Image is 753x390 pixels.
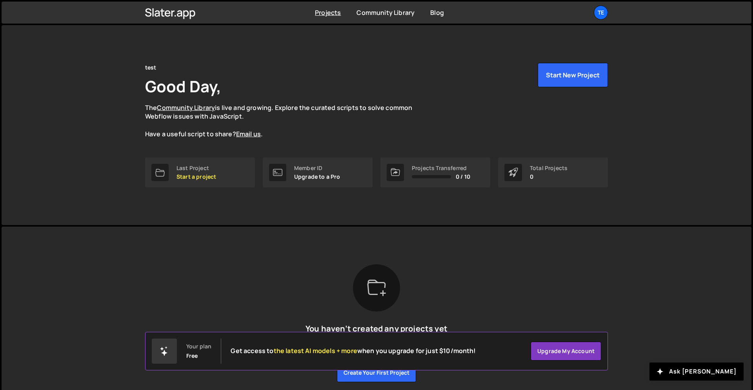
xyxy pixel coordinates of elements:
[157,103,215,112] a: Community Library
[236,130,261,138] a: Email us
[231,347,476,355] h2: Get access to when you upgrade for just $10/month!
[412,165,470,171] div: Projects Transferred
[456,174,470,180] span: 0 / 10
[145,103,427,139] p: The is live and growing. Explore the curated scripts to solve common Webflow issues with JavaScri...
[538,63,608,87] button: Start New Project
[304,324,449,333] h5: You haven’t created any projects yet
[649,363,744,381] button: Ask [PERSON_NAME]
[531,342,601,361] a: Upgrade my account
[186,343,211,350] div: Your plan
[145,157,255,187] a: Last Project Start a project
[430,8,444,17] a: Blog
[530,165,567,171] div: Total Projects
[145,63,156,72] div: test
[145,75,221,97] h1: Good Day,
[274,346,357,355] span: the latest AI models + more
[337,363,416,382] button: Create your first project
[594,5,608,20] a: te
[294,174,340,180] p: Upgrade to a Pro
[294,165,340,171] div: Member ID
[530,174,567,180] p: 0
[186,353,198,359] div: Free
[176,165,216,171] div: Last Project
[356,8,415,17] a: Community Library
[315,8,341,17] a: Projects
[176,174,216,180] p: Start a project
